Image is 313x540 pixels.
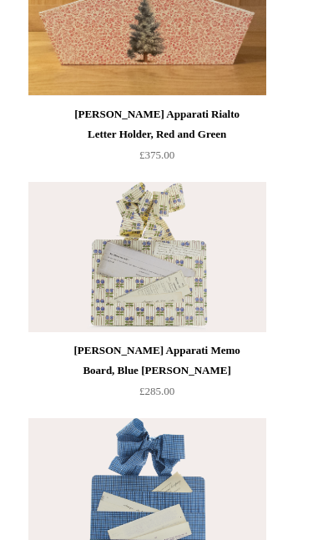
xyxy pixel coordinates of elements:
a: [PERSON_NAME] Apparati Memo Board, Blue [PERSON_NAME] £285.00 [62,332,251,401]
div: [PERSON_NAME] Apparati Rialto Letter Holder, Red and Green [66,104,247,144]
a: Scanlon Apparati Memo Board, Blue Berry Scanlon Apparati Memo Board, Blue Berry [62,182,299,332]
a: [PERSON_NAME] Apparati Rialto Letter Holder, Red and Green £375.00 [62,96,251,165]
div: [PERSON_NAME] Apparati Memo Board, Blue [PERSON_NAME] [66,341,247,381]
span: £375.00 [139,149,174,161]
span: £285.00 [139,385,174,397]
img: Scanlon Apparati Memo Board, Blue Berry [28,182,265,332]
